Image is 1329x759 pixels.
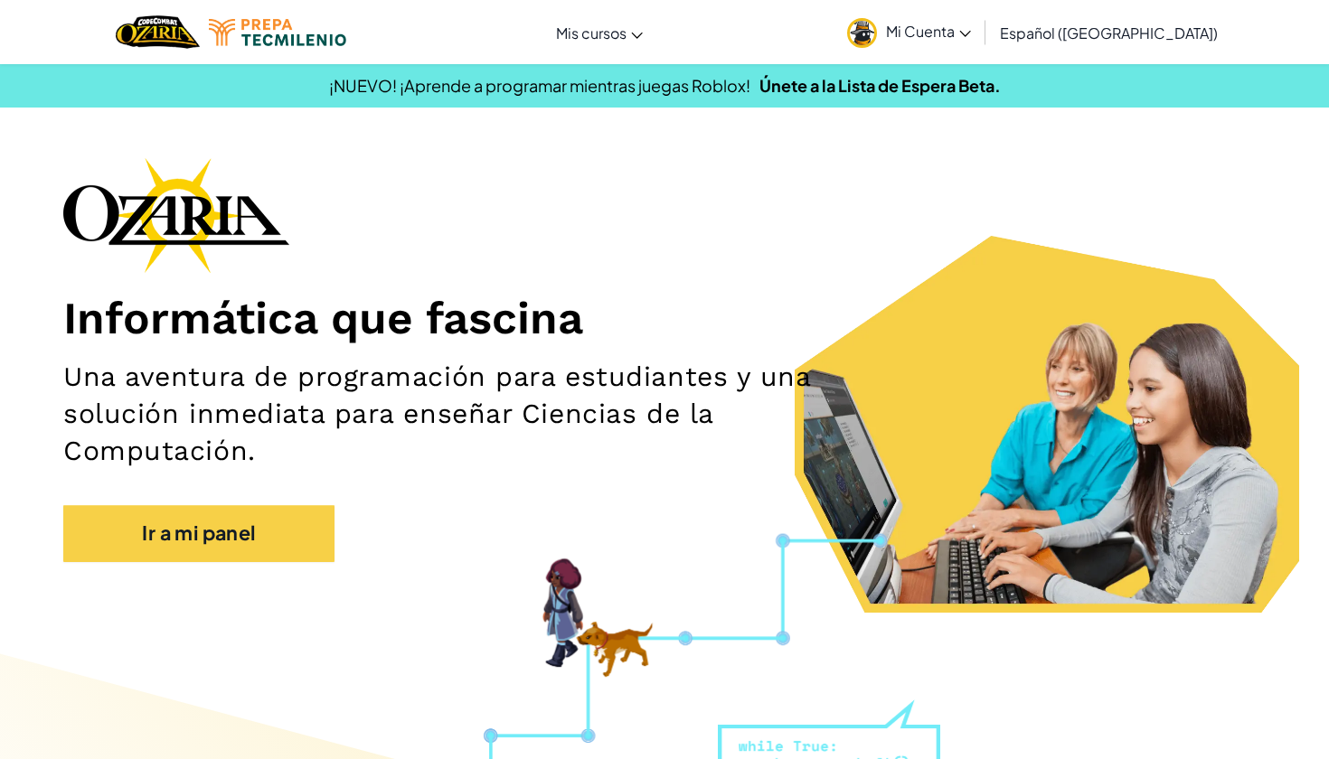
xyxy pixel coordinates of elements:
span: Mi Cuenta [886,22,971,41]
img: Home [116,14,200,51]
img: Ozaria branding logo [63,157,289,273]
img: avatar [847,18,877,48]
a: Ozaria by CodeCombat logo [116,14,200,51]
img: Tecmilenio logo [209,19,346,46]
a: Español ([GEOGRAPHIC_DATA]) [991,8,1227,57]
a: Únete a la Lista de Espera Beta. [759,75,1001,96]
span: Mis cursos [556,23,627,42]
span: Español ([GEOGRAPHIC_DATA]) [1000,23,1218,42]
a: Mis cursos [547,8,652,57]
span: ¡NUEVO! ¡Aprende a programar mientras juegas Roblox! [329,75,750,96]
a: Mi Cuenta [838,4,980,61]
a: Ir a mi panel [63,505,335,561]
h2: Una aventura de programación para estudiantes y una solución inmediata para enseñar Ciencias de l... [63,359,869,470]
h1: Informática que fascina [63,291,1266,345]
